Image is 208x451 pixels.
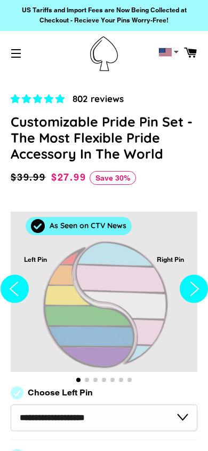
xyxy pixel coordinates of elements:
[11,94,67,104] span: 4.83 stars
[11,114,197,162] h1: Customizable Pride Pin Set - The Most Flexible Pride Accessory In The World
[73,93,124,104] span: 802 reviews
[11,212,197,372] div: 1 / 7
[180,196,208,386] button: Next slide
[51,172,86,183] span: $27.99
[90,36,118,71] img: Pin-Ace
[11,172,46,183] span: $39.99
[90,171,136,185] span: Save 30%
[28,388,93,398] label: Choose Left Pin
